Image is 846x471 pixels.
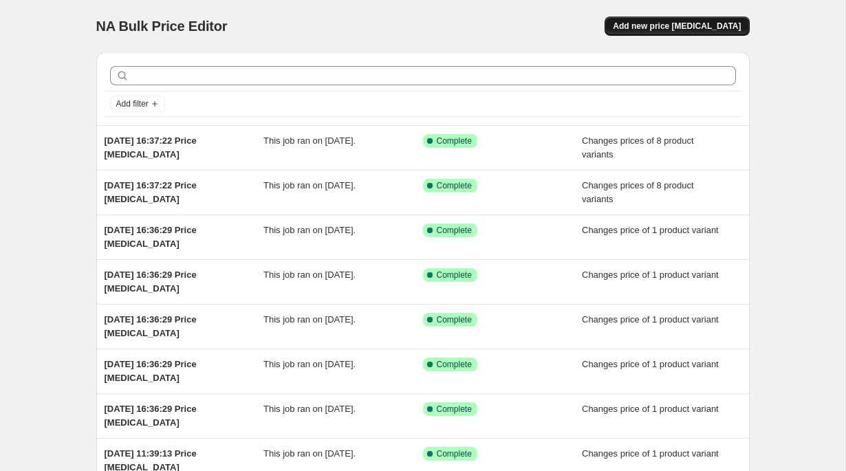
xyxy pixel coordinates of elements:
[437,448,472,459] span: Complete
[582,135,694,160] span: Changes prices of 8 product variants
[105,270,197,294] span: [DATE] 16:36:29 Price [MEDICAL_DATA]
[605,17,749,36] button: Add new price [MEDICAL_DATA]
[437,225,472,236] span: Complete
[613,21,741,32] span: Add new price [MEDICAL_DATA]
[105,314,197,338] span: [DATE] 16:36:29 Price [MEDICAL_DATA]
[96,19,228,34] span: NA Bulk Price Editor
[263,359,356,369] span: This job ran on [DATE].
[263,135,356,146] span: This job ran on [DATE].
[105,225,197,249] span: [DATE] 16:36:29 Price [MEDICAL_DATA]
[582,180,694,204] span: Changes prices of 8 product variants
[263,225,356,235] span: This job ran on [DATE].
[437,359,472,370] span: Complete
[437,270,472,281] span: Complete
[437,135,472,146] span: Complete
[263,314,356,325] span: This job ran on [DATE].
[582,314,719,325] span: Changes price of 1 product variant
[437,404,472,415] span: Complete
[582,270,719,280] span: Changes price of 1 product variant
[263,180,356,190] span: This job ran on [DATE].
[116,98,149,109] span: Add filter
[582,225,719,235] span: Changes price of 1 product variant
[105,180,197,204] span: [DATE] 16:37:22 Price [MEDICAL_DATA]
[110,96,165,112] button: Add filter
[105,135,197,160] span: [DATE] 16:37:22 Price [MEDICAL_DATA]
[105,359,197,383] span: [DATE] 16:36:29 Price [MEDICAL_DATA]
[582,448,719,459] span: Changes price of 1 product variant
[105,404,197,428] span: [DATE] 16:36:29 Price [MEDICAL_DATA]
[437,314,472,325] span: Complete
[263,448,356,459] span: This job ran on [DATE].
[582,359,719,369] span: Changes price of 1 product variant
[437,180,472,191] span: Complete
[582,404,719,414] span: Changes price of 1 product variant
[263,270,356,280] span: This job ran on [DATE].
[263,404,356,414] span: This job ran on [DATE].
